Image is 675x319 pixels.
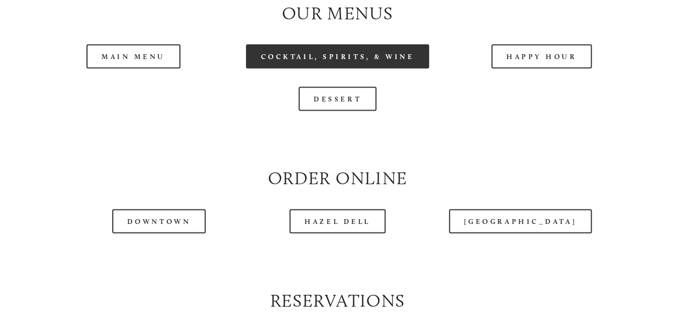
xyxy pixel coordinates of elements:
[40,288,634,314] h2: Reservations
[40,166,634,191] h2: Order Online
[299,87,376,111] a: Dessert
[289,209,386,234] a: Hazel Dell
[112,209,206,234] a: Downtown
[449,209,592,234] a: [GEOGRAPHIC_DATA]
